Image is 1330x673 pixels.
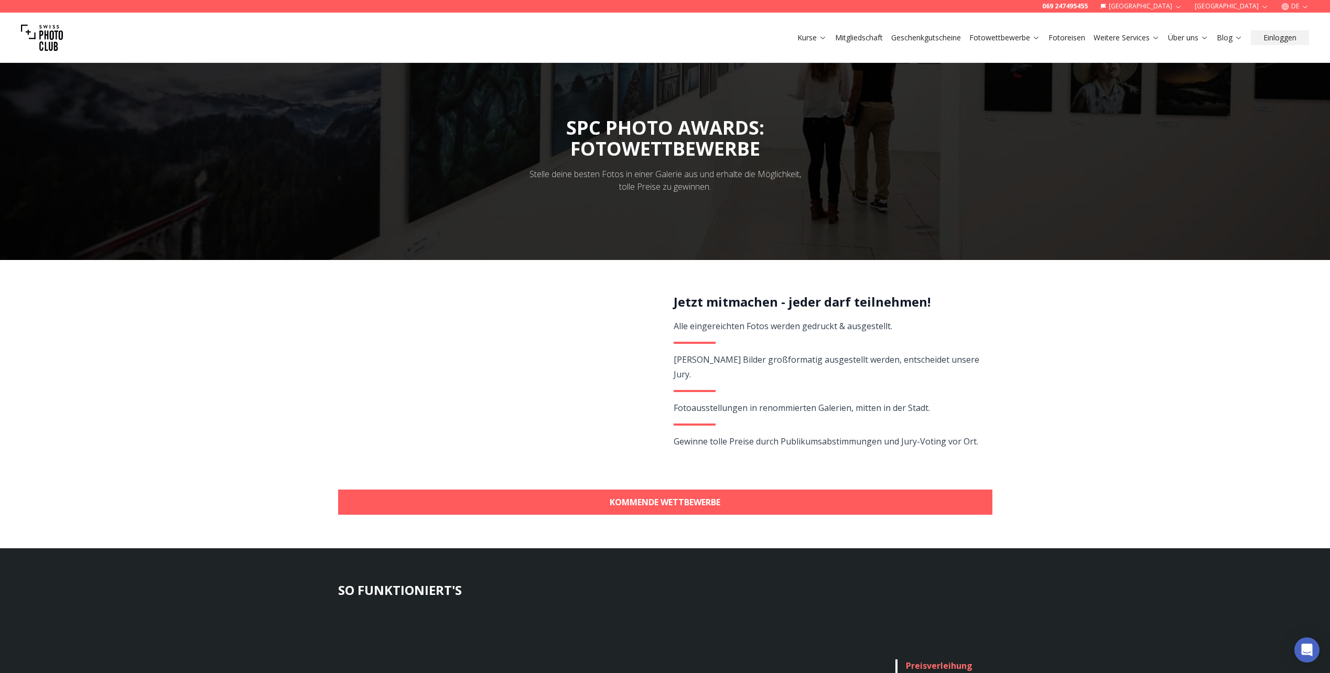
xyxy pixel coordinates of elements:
a: Fotoreisen [1048,32,1085,43]
h3: SO FUNKTIONIERT'S [338,582,992,599]
a: Fotowettbewerbe [969,32,1040,43]
a: Weitere Services [1094,32,1160,43]
a: KOMMENDE WETTBEWERBE [338,490,992,515]
span: Gewinne tolle Preise durch Publikumsabstimmungen und Jury-Voting vor Ort. [674,436,978,447]
button: Fotowettbewerbe [965,30,1044,45]
button: Über uns [1164,30,1213,45]
div: Stelle deine besten Fotos in einer Galerie aus und erhalte die Möglichkeit, tolle Preise zu gewin... [523,168,808,193]
a: 069 247495455 [1042,2,1088,10]
span: Alle eingereichten Fotos werden gedruckt & ausgestellt. [674,320,892,332]
a: Über uns [1168,32,1208,43]
span: [PERSON_NAME] Bilder großformatig ausgestellt werden, entscheidet unsere Jury. [674,354,979,380]
button: Geschenkgutscheine [887,30,965,45]
h2: Jetzt mitmachen - jeder darf teilnehmen! [674,294,980,310]
button: Kurse [793,30,831,45]
a: Blog [1217,32,1242,43]
img: Swiss photo club [21,17,63,59]
button: Blog [1213,30,1247,45]
a: Geschenkgutscheine [891,32,961,43]
div: FOTOWETTBEWERBE [566,138,764,159]
span: Preisverleihung [906,660,972,671]
button: Mitgliedschaft [831,30,887,45]
button: Einloggen [1251,30,1309,45]
div: Open Intercom Messenger [1294,637,1320,663]
span: Fotoausstellungen in renommierten Galerien, mitten in der Stadt. [674,402,930,414]
span: SPC PHOTO AWARDS: [566,115,764,159]
button: Weitere Services [1089,30,1164,45]
button: Fotoreisen [1044,30,1089,45]
a: Mitgliedschaft [835,32,883,43]
a: Kurse [797,32,827,43]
